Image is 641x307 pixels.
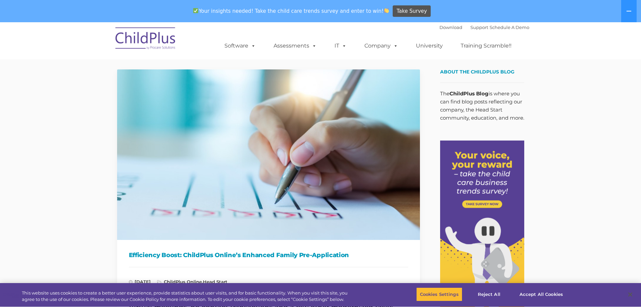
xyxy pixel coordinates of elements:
[129,250,408,260] h1: Efficiency Boost: ChildPlus Online’s Enhanced Family Pre-Application
[397,5,427,17] span: Take Survey
[409,39,450,53] a: University
[470,25,488,30] a: Support
[468,287,510,302] button: Reject All
[454,39,518,53] a: Training Scramble!!
[190,4,392,18] span: Your insights needed! Take the child care trends survey and enter to win!
[328,39,353,53] a: IT
[267,39,323,53] a: Assessments
[117,69,420,240] img: Efficiency Boost: ChildPlus Online's Enhanced Family Pre-Application Process - Streamlining Appli...
[439,25,529,30] font: |
[164,279,202,284] a: ChildPlus Online
[439,25,462,30] a: Download
[203,279,227,284] a: Head Start
[393,5,431,17] a: Take Survey
[22,290,353,303] div: This website uses cookies to create a better user experience, provide statistics about user visit...
[218,39,262,53] a: Software
[129,279,151,284] span: [DATE]
[112,23,179,56] img: ChildPlus by Procare Solutions
[358,39,405,53] a: Company
[440,90,524,122] p: The is where you can find blog posts reflecting our company, the Head Start community, education,...
[440,69,514,75] span: About the ChildPlus Blog
[384,8,389,13] img: 👏
[193,8,198,13] img: ✅
[157,279,227,284] span: ,
[450,90,489,97] strong: ChildPlus Blog
[490,25,529,30] a: Schedule A Demo
[623,287,638,302] button: Close
[416,287,462,302] button: Cookies Settings
[516,287,567,302] button: Accept All Cookies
